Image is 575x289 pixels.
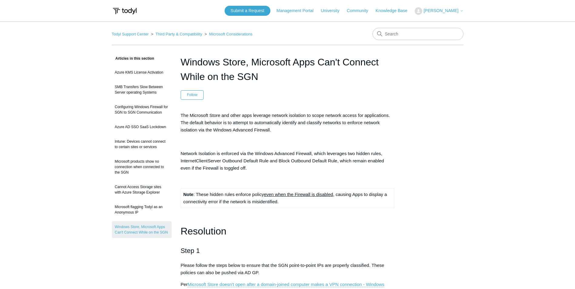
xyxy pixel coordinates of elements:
[181,151,384,171] span: Network Isolation is enforced via the Windows Advanced Firewall, which leverages two hidden rules...
[112,81,172,98] a: SMB Transfers Slow Between Server operating Systems
[112,181,172,198] a: Cannot Access Storage sites with Azure Storage Explorer
[181,90,204,99] button: Follow Article
[276,8,319,14] a: Management Portal
[181,113,390,132] span: The Microsoft Store and other apps leverage network isolation to scope network access for applica...
[112,5,138,17] img: Todyl Support Center Help Center home page
[347,8,374,14] a: Community
[112,32,149,36] a: Todyl Support Center
[203,32,252,36] li: Microsoft Considerations
[264,192,333,197] span: even when the Firewall is disabled
[155,32,202,36] a: Third Party & Compatibility
[112,67,172,78] a: Azure KMS License Activation
[181,263,384,275] span: Please follow the steps below to ensure that the SGN point-to-point IPs are properly classified. ...
[209,32,252,36] a: Microsoft Considerations
[225,6,270,16] a: Submit a Request
[183,192,387,204] span: : These hidden rules enforce policy , causing Apps to display a connectivity error if the network...
[321,8,345,14] a: University
[112,201,172,218] a: Microsoft flagging Todyl as an Anonymous IP
[112,156,172,178] a: Microsoft products show no connection when connected to the SGN
[112,136,172,153] a: Intune: Devices cannot connect to certain sites or services
[376,8,413,14] a: Knowledge Base
[112,221,172,238] a: Windows Store, Microsoft Apps Can't Connect While on the SGN
[112,56,154,61] span: Articles in this section
[415,7,463,15] button: [PERSON_NAME]
[373,28,463,40] input: Search
[181,247,200,254] span: Step 1
[181,55,395,84] h1: Windows Store, Microsoft Apps Can't Connect While on the SGN
[112,32,150,36] li: Todyl Support Center
[423,8,458,13] span: [PERSON_NAME]
[183,192,193,197] strong: Note
[150,32,203,36] li: Third Party & Compatibility
[112,121,172,133] a: Azure AD SSO SaaS Lockdown
[181,226,226,237] span: Resolution
[112,101,172,118] a: Configuring Windows Firewall for SGN to SGN Communication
